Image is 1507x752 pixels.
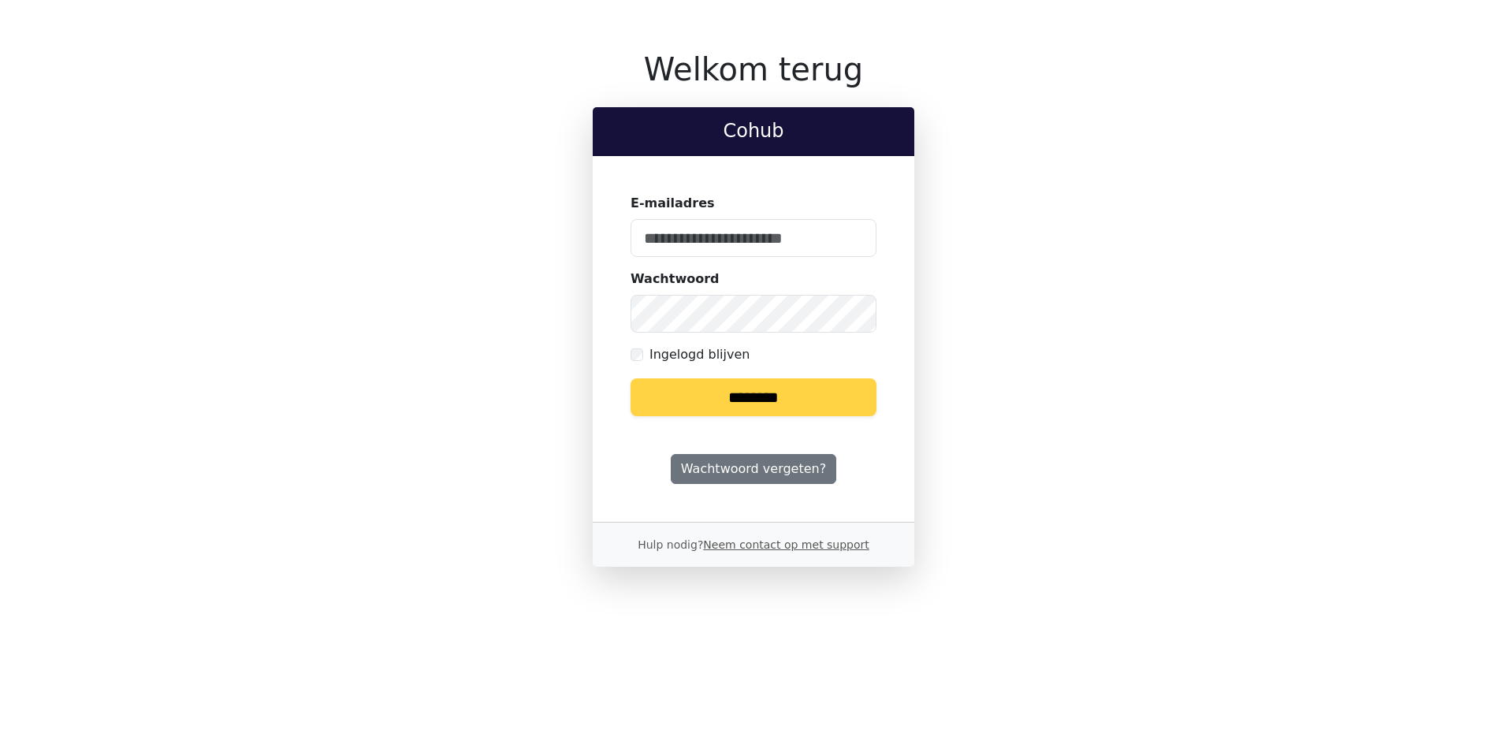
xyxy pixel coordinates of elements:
[631,270,720,289] label: Wachtwoord
[649,345,750,364] label: Ingelogd blijven
[631,194,715,213] label: E-mailadres
[671,454,836,484] a: Wachtwoord vergeten?
[593,50,914,88] h1: Welkom terug
[703,538,869,551] a: Neem contact op met support
[605,120,902,143] h2: Cohub
[638,538,869,551] small: Hulp nodig?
